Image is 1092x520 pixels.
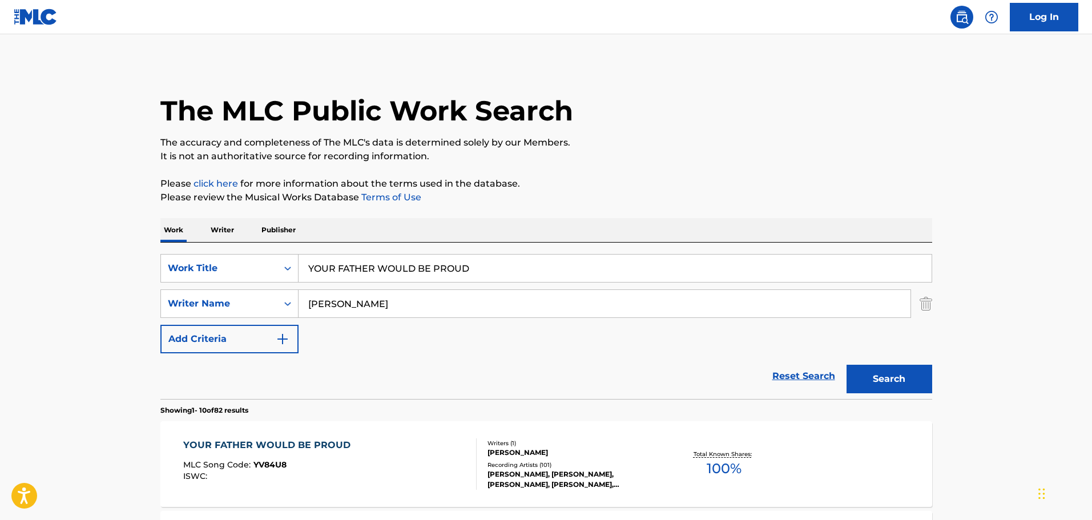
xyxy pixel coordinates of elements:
[359,192,421,203] a: Terms of Use
[487,461,660,469] div: Recording Artists ( 101 )
[194,178,238,189] a: click here
[985,10,998,24] img: help
[160,94,573,128] h1: The MLC Public Work Search
[694,450,755,458] p: Total Known Shares:
[847,365,932,393] button: Search
[487,439,660,448] div: Writers ( 1 )
[168,261,271,275] div: Work Title
[980,6,1003,29] div: Help
[950,6,973,29] a: Public Search
[168,297,271,311] div: Writer Name
[160,421,932,507] a: YOUR FATHER WOULD BE PROUDMLC Song Code:YV84U8ISWC:Writers (1)[PERSON_NAME]Recording Artists (101...
[160,254,932,399] form: Search Form
[207,218,237,242] p: Writer
[1035,465,1092,520] iframe: Chat Widget
[767,364,841,389] a: Reset Search
[160,218,187,242] p: Work
[253,459,287,470] span: YV84U8
[160,405,248,416] p: Showing 1 - 10 of 82 results
[258,218,299,242] p: Publisher
[160,191,932,204] p: Please review the Musical Works Database
[160,150,932,163] p: It is not an authoritative source for recording information.
[183,438,356,452] div: YOUR FATHER WOULD BE PROUD
[487,469,660,490] div: [PERSON_NAME], [PERSON_NAME], [PERSON_NAME], [PERSON_NAME], [PERSON_NAME]
[160,136,932,150] p: The accuracy and completeness of The MLC's data is determined solely by our Members.
[160,177,932,191] p: Please for more information about the terms used in the database.
[276,332,289,346] img: 9d2ae6d4665cec9f34b9.svg
[1010,3,1078,31] a: Log In
[14,9,58,25] img: MLC Logo
[183,471,210,481] span: ISWC :
[160,325,299,353] button: Add Criteria
[183,459,253,470] span: MLC Song Code :
[920,289,932,318] img: Delete Criterion
[707,458,742,479] span: 100 %
[487,448,660,458] div: [PERSON_NAME]
[955,10,969,24] img: search
[1038,477,1045,511] div: Drag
